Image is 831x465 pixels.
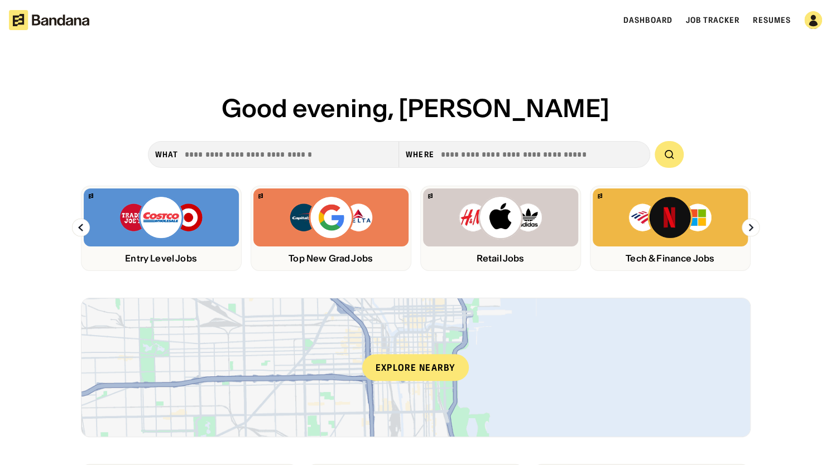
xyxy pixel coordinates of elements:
[458,195,543,240] img: H&M, Apply, Adidas logos
[289,195,373,240] img: Capital One, Google, Delta logos
[222,93,609,124] span: Good evening, [PERSON_NAME]
[428,193,433,198] img: Bandana logo
[753,15,791,25] a: Resumes
[362,354,469,381] div: Explore nearby
[686,15,739,25] a: Job Tracker
[742,219,760,236] img: Right Arrow
[9,10,89,30] img: Bandana logotype
[593,253,748,264] div: Tech & Finance Jobs
[598,193,602,198] img: Bandana logo
[420,186,581,271] a: Bandana logoH&M, Apply, Adidas logosRetail Jobs
[423,253,578,264] div: Retail Jobs
[81,186,242,271] a: Bandana logoTrader Joe’s, Costco, Target logosEntry Level Jobs
[81,298,750,437] a: Explore nearby
[251,186,411,271] a: Bandana logoCapital One, Google, Delta logosTop New Grad Jobs
[258,193,263,198] img: Bandana logo
[89,193,93,198] img: Bandana logo
[253,253,409,264] div: Top New Grad Jobs
[406,149,434,159] div: Where
[590,186,751,271] a: Bandana logoBank of America, Netflix, Microsoft logosTech & Finance Jobs
[628,195,712,240] img: Bank of America, Netflix, Microsoft logos
[623,15,673,25] a: Dashboard
[84,253,239,264] div: Entry Level Jobs
[119,195,204,240] img: Trader Joe’s, Costco, Target logos
[72,219,90,236] img: Left Arrow
[155,149,178,159] div: what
